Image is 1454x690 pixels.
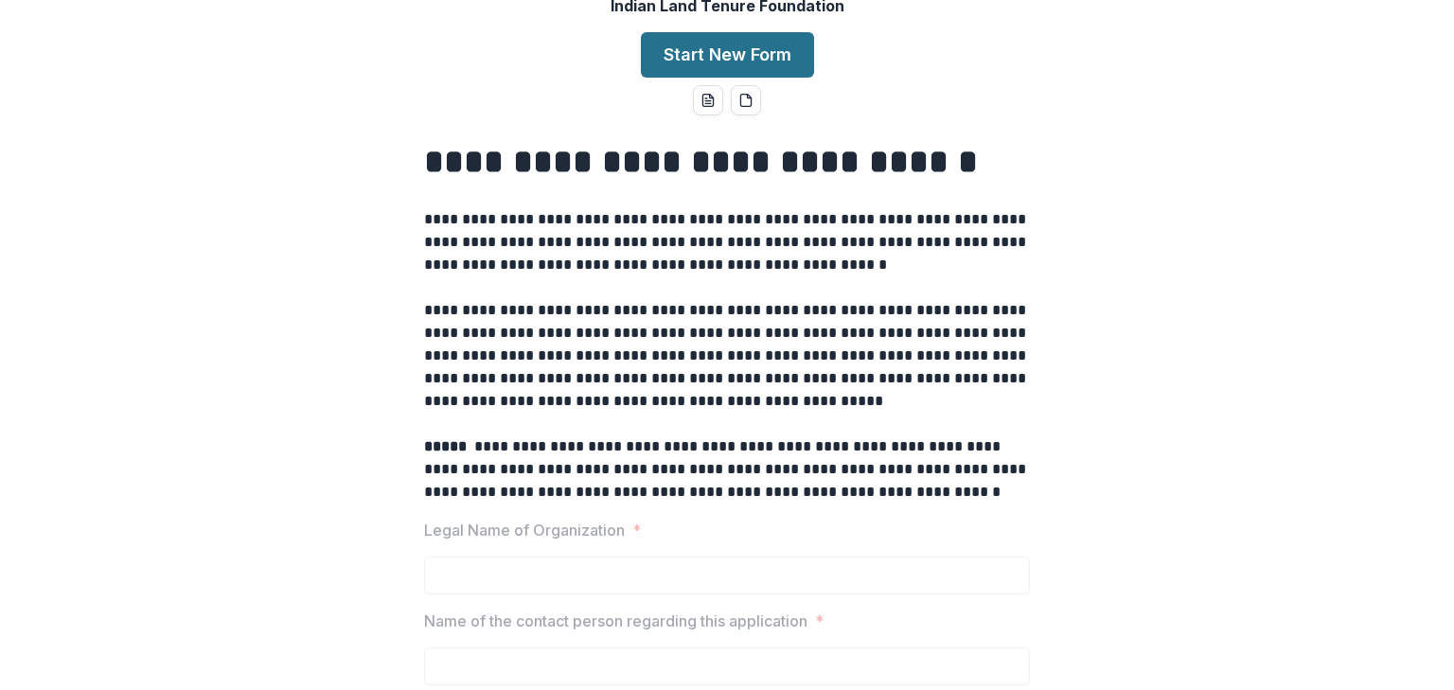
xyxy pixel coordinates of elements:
button: word-download [693,85,723,115]
p: Name of the contact person regarding this application [424,610,807,632]
button: pdf-download [731,85,761,115]
p: Legal Name of Organization [424,519,625,541]
button: Start New Form [641,32,814,78]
